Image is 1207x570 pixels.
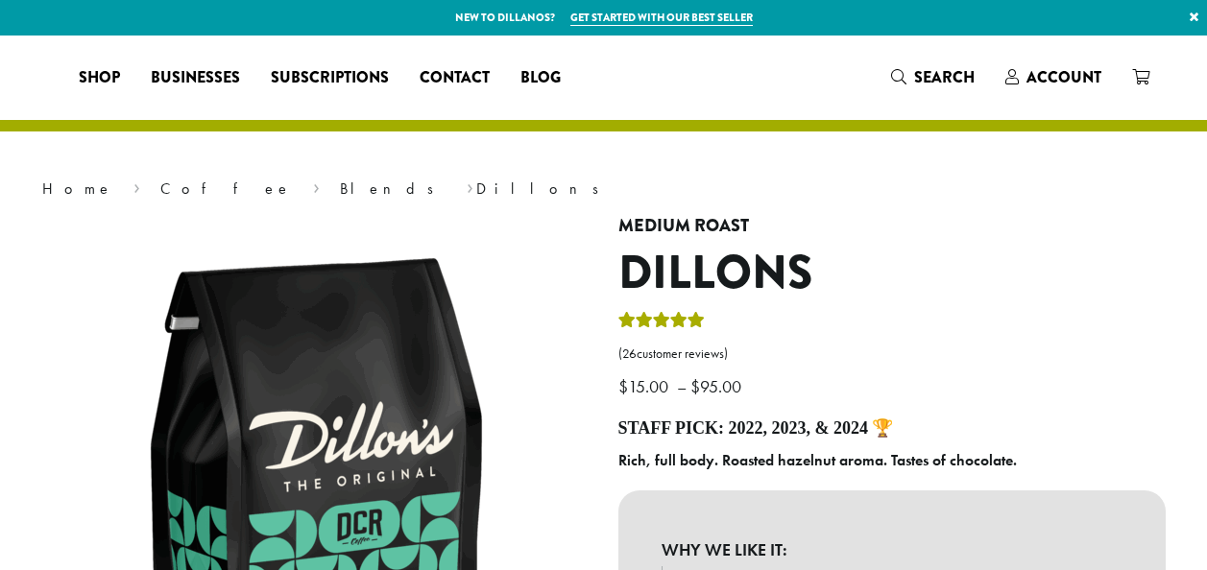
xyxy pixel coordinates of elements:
h4: Medium Roast [618,216,1166,237]
span: Contact [420,66,490,90]
span: – [677,375,687,397]
span: Search [914,66,975,88]
span: › [133,171,140,201]
a: (26customer reviews) [618,344,1166,364]
nav: Breadcrumb [42,178,1166,201]
span: $ [618,375,628,397]
a: Home [42,178,113,199]
a: Coffee [160,178,292,199]
span: Businesses [151,66,240,90]
div: Rated 5.00 out of 5 [618,309,705,338]
span: Account [1026,66,1101,88]
h4: Staff Pick: 2022, 2023, & 2024 🏆 [618,418,1166,439]
a: Search [876,61,990,93]
bdi: 95.00 [690,375,746,397]
b: WHY WE LIKE IT: [662,534,1123,566]
span: Shop [79,66,120,90]
span: › [313,171,320,201]
a: Shop [63,62,135,93]
b: Rich, full body. Roasted hazelnut aroma. Tastes of chocolate. [618,450,1017,470]
span: › [467,171,473,201]
span: Subscriptions [271,66,389,90]
h1: Dillons [618,246,1166,301]
span: 26 [622,345,637,362]
span: Blog [520,66,561,90]
a: Get started with our best seller [570,10,753,26]
bdi: 15.00 [618,375,673,397]
span: $ [690,375,700,397]
a: Blends [340,178,447,199]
